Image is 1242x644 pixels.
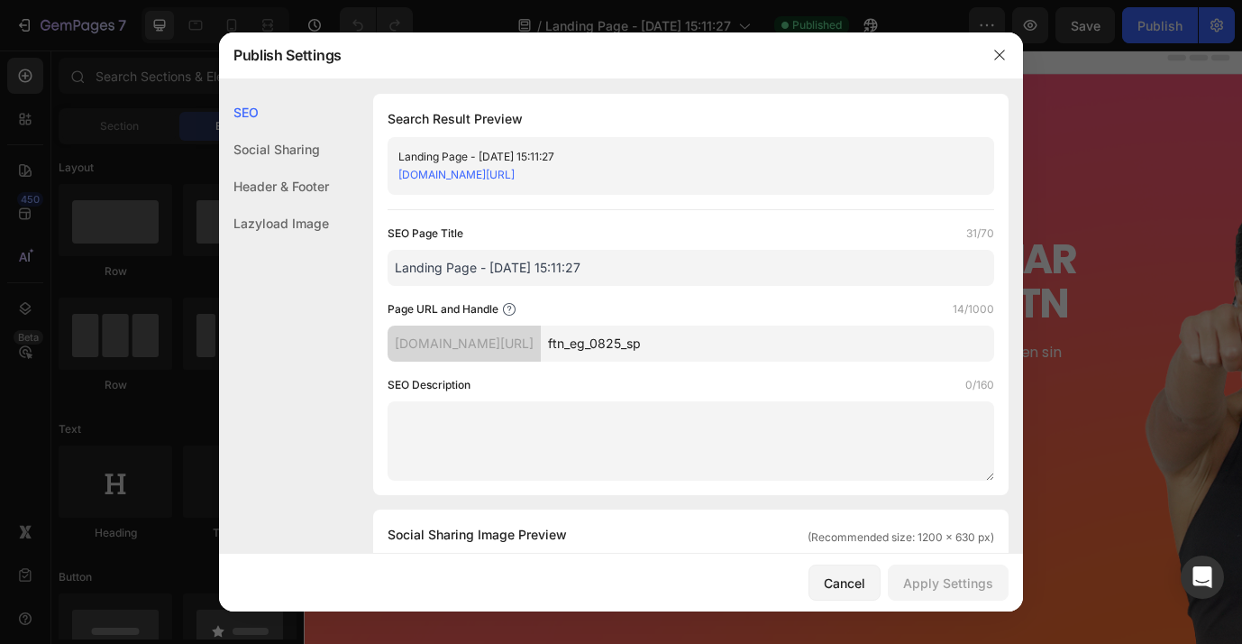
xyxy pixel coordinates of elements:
label: SEO Page Title [388,225,463,243]
h1: Search Result Preview [388,108,994,130]
div: Social Sharing [219,131,329,168]
div: Lazyload Image [219,205,329,242]
img: Logo FTN [460,92,622,196]
label: 0/160 [965,376,994,394]
div: Publish Settings [219,32,976,78]
button: Cancel [808,565,881,601]
h1: PREPÁRATE PARA TRANSFORMAR TU CUERPO Y TU MENTE CON FTN [180,214,901,317]
div: Open Intercom Messenger [1181,556,1224,599]
div: SEO [219,94,329,131]
div: Header & Footer [219,168,329,205]
div: [DOMAIN_NAME][URL] [388,326,541,362]
a: [DOMAIN_NAME][URL] [398,168,515,181]
span: (Recommended size: 1200 x 630 px) [808,529,994,546]
label: 14/1000 [953,300,994,318]
input: Handle [541,326,994,362]
span: Social Sharing Image Preview [388,524,567,546]
label: SEO Description [388,376,470,394]
div: Cancel [824,574,865,593]
div: Apply Settings [903,574,993,593]
div: Landing Page - [DATE] 15:11:27 [398,148,954,166]
label: Page URL and Handle [388,300,498,318]
p: Si estabas buscando un método probado para entrenar, comer y sentirte bien sin sacrificar tu vida... [180,336,901,439]
button: Apply Settings [888,565,1009,601]
label: 31/70 [966,225,994,243]
input: Title [388,250,994,286]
